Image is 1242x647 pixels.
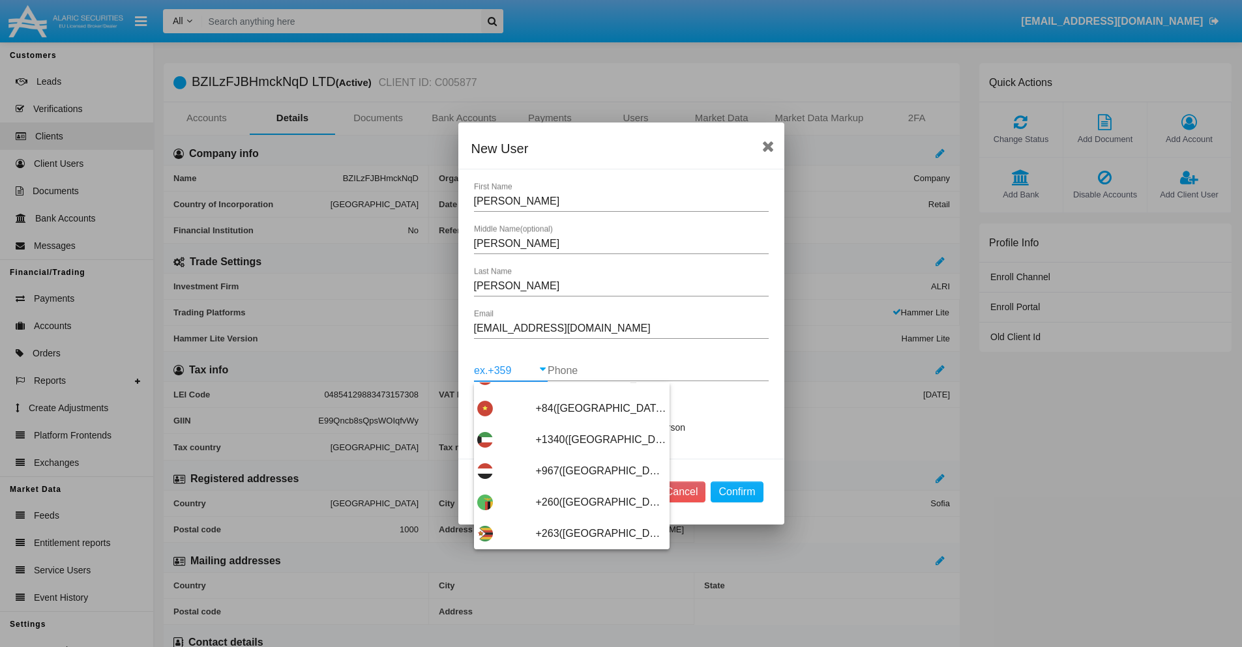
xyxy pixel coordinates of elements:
button: Cancel [658,482,706,502]
span: +263([GEOGRAPHIC_DATA]) [536,518,666,549]
span: +260([GEOGRAPHIC_DATA]) [536,487,666,518]
span: +84([GEOGRAPHIC_DATA]) [536,393,666,424]
div: New User [471,138,771,159]
span: +967([GEOGRAPHIC_DATA]) [536,455,666,487]
button: Confirm [711,482,763,502]
span: +1340([GEOGRAPHIC_DATA], [GEOGRAPHIC_DATA]) [536,424,666,455]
